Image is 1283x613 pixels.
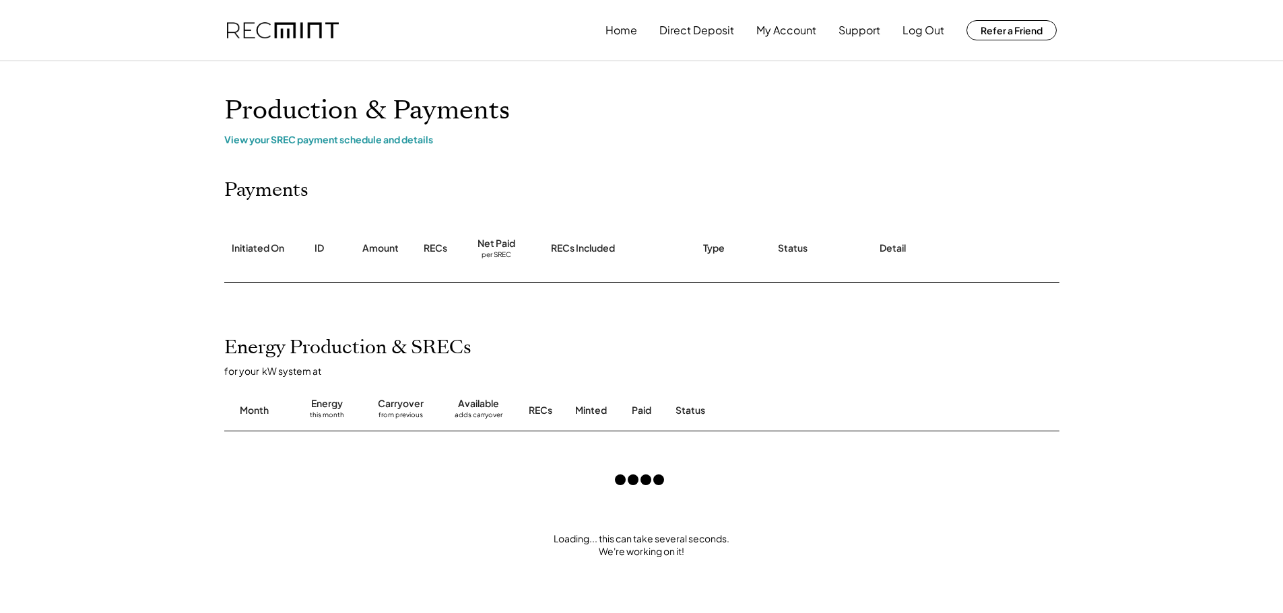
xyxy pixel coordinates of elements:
[227,22,339,39] img: recmint-logotype%403x.png
[632,404,651,417] div: Paid
[605,17,637,44] button: Home
[659,17,734,44] button: Direct Deposit
[838,17,880,44] button: Support
[424,242,447,255] div: RECs
[880,242,906,255] div: Detail
[378,397,424,410] div: Carryover
[458,397,499,410] div: Available
[211,532,1073,558] div: Loading... this can take several seconds. We're working on it!
[902,17,944,44] button: Log Out
[315,242,324,255] div: ID
[311,397,343,410] div: Energy
[455,410,502,424] div: adds carryover
[575,404,607,417] div: Minted
[966,20,1057,40] button: Refer a Friend
[232,242,284,255] div: Initiated On
[224,336,471,359] h2: Energy Production & SRECs
[379,410,423,424] div: from previous
[703,242,725,255] div: Type
[224,95,1059,127] h1: Production & Payments
[529,404,552,417] div: RECs
[756,17,816,44] button: My Account
[362,242,399,255] div: Amount
[478,237,515,250] div: Net Paid
[310,410,344,424] div: this month
[224,133,1059,145] div: View your SREC payment schedule and details
[676,404,904,417] div: Status
[778,242,808,255] div: Status
[482,250,511,260] div: per SREC
[551,242,615,255] div: RECs Included
[224,179,308,202] h2: Payments
[240,404,269,417] div: Month
[224,365,1073,377] div: for your kW system at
